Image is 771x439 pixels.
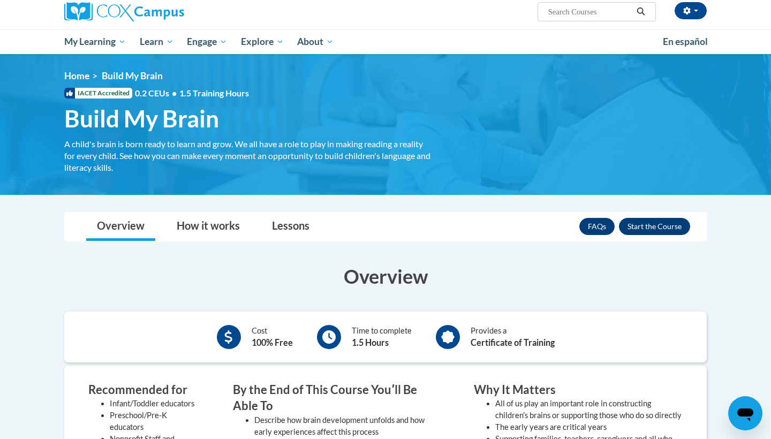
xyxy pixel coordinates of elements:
button: Account Settings [675,2,707,19]
a: FAQs [579,218,615,235]
a: Learn [133,29,180,54]
div: Time to complete [352,325,412,349]
span: Build My Brain [102,70,163,81]
span: My Learning [64,35,126,48]
b: 100% Free [252,337,293,347]
span: • [172,88,177,98]
b: Certificate of Training [471,337,555,347]
h3: Recommended for [88,382,201,398]
h3: Why It Matters [474,382,683,398]
span: Engage [187,35,227,48]
a: Cox Campus [64,2,268,21]
a: En español [656,31,715,53]
a: Home [64,70,89,81]
li: Preschool/Pre-K educators [110,410,201,433]
div: A child's brain is born ready to learn and grow. We all have a role to play in making reading a r... [64,138,434,173]
a: About [291,29,341,54]
span: IACET Accredited [64,88,132,99]
li: Describe how brain development unfolds and how early experiences affect this process [254,414,442,438]
span: En español [663,36,708,47]
span: Build My Brain [64,104,219,133]
b: 1.5 Hours [352,337,389,347]
a: Explore [234,29,291,54]
div: Main menu [48,29,723,54]
button: Search [633,5,649,18]
li: All of us play an important role in constructing children's brains or supporting those who do so ... [495,398,683,421]
button: Enroll [619,218,690,235]
li: The early years are critical years [495,421,683,433]
iframe: Button to launch messaging window [728,396,762,430]
a: My Learning [57,29,133,54]
a: Engage [180,29,234,54]
h3: Overview [64,263,707,290]
span: Explore [241,35,284,48]
div: Cost [252,325,293,349]
img: Cox Campus [64,2,184,21]
h3: By the End of This Course Youʹll Be Able To [233,382,442,415]
a: How it works [166,213,251,241]
span: 0.2 CEUs [135,87,249,99]
input: Search Courses [547,5,633,18]
span: 1.5 Training Hours [179,88,249,98]
span: About [297,35,334,48]
div: Provides a [471,325,555,349]
span: Learn [140,35,173,48]
li: Infant/Toddler educators [110,398,201,410]
a: Overview [86,213,155,241]
a: Lessons [261,213,320,241]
